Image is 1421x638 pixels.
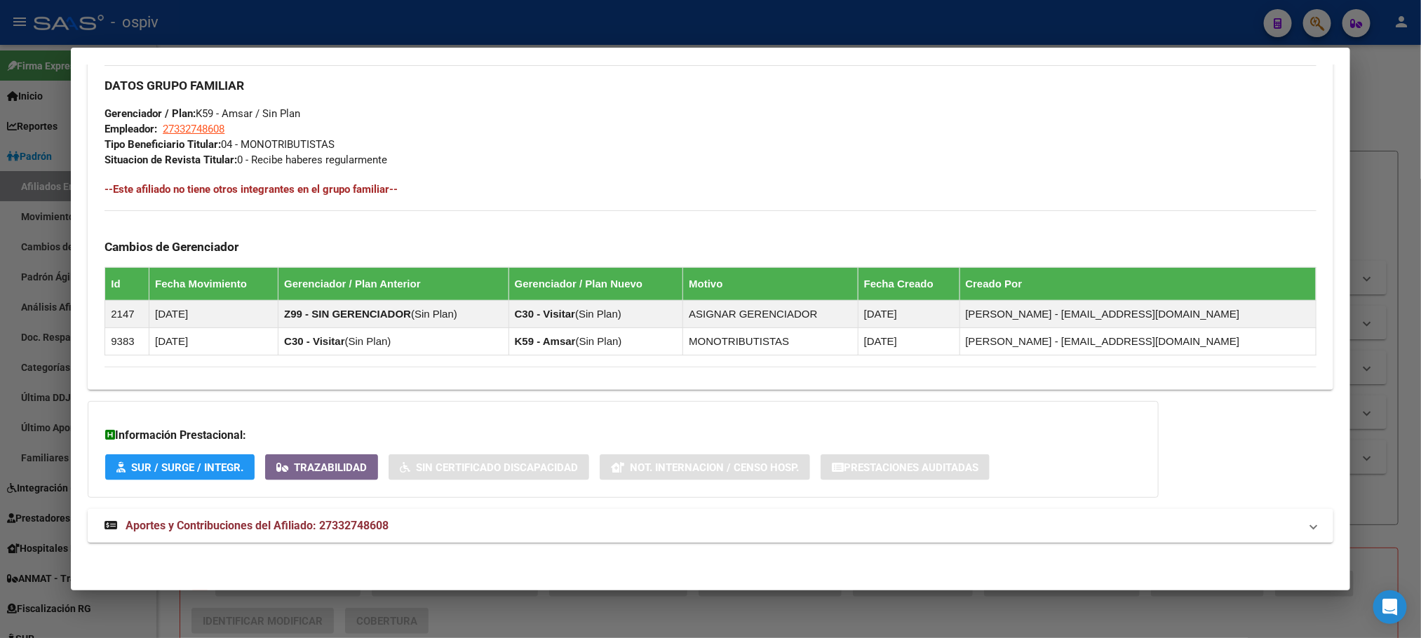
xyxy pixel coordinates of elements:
strong: C30 - Visitar [284,335,344,347]
th: Creado Por [959,267,1316,300]
td: ASIGNAR GERENCIADOR [683,300,858,327]
td: [DATE] [149,300,278,327]
td: ( ) [278,300,509,327]
strong: Z99 - SIN GERENCIADOR [284,308,411,320]
span: Sin Certificado Discapacidad [416,461,578,474]
th: Motivo [683,267,858,300]
th: Fecha Movimiento [149,267,278,300]
strong: K59 - Amsar [515,335,576,347]
h3: Cambios de Gerenciador [105,239,1316,254]
th: Gerenciador / Plan Nuevo [509,267,683,300]
span: 0 - Recibe haberes regularmente [105,154,387,166]
button: Sin Certificado Discapacidad [389,454,589,480]
button: Trazabilidad [265,454,378,480]
td: [PERSON_NAME] - [EMAIL_ADDRESS][DOMAIN_NAME] [959,300,1316,327]
td: [DATE] [858,327,959,355]
th: Id [105,267,149,300]
mat-expansion-panel-header: Aportes y Contribuciones del Afiliado: 27332748608 [88,509,1333,543]
span: SUR / SURGE / INTEGR. [131,461,243,474]
span: Sin Plan [579,335,619,347]
span: Not. Internacion / Censo Hosp. [630,461,799,474]
button: Prestaciones Auditadas [821,454,990,480]
span: Sin Plan [349,335,388,347]
h4: --Este afiliado no tiene otros integrantes en el grupo familiar-- [105,182,1316,197]
td: MONOTRIBUTISTAS [683,327,858,355]
span: 27332748608 [163,123,224,135]
span: 04 - MONOTRIBUTISTAS [105,138,335,151]
td: ( ) [509,327,683,355]
h3: Información Prestacional: [105,427,1141,444]
strong: Gerenciador / Plan: [105,107,196,120]
td: 9383 [105,327,149,355]
td: 2147 [105,300,149,327]
span: Sin Plan [415,308,454,320]
button: SUR / SURGE / INTEGR. [105,454,255,480]
th: Gerenciador / Plan Anterior [278,267,509,300]
span: Prestaciones Auditadas [844,461,978,474]
td: ( ) [278,327,509,355]
span: Sin Plan [579,308,618,320]
span: K59 - Amsar / Sin Plan [105,107,300,120]
td: [DATE] [149,327,278,355]
span: Trazabilidad [294,461,367,474]
th: Fecha Creado [858,267,959,300]
strong: Situacion de Revista Titular: [105,154,237,166]
td: [DATE] [858,300,959,327]
h3: DATOS GRUPO FAMILIAR [105,78,1316,93]
span: Aportes y Contribuciones del Afiliado: 27332748608 [126,519,389,532]
strong: Empleador: [105,123,157,135]
td: [PERSON_NAME] - [EMAIL_ADDRESS][DOMAIN_NAME] [959,327,1316,355]
strong: C30 - Visitar [515,308,575,320]
div: Open Intercom Messenger [1373,590,1407,624]
button: Not. Internacion / Censo Hosp. [600,454,810,480]
strong: Tipo Beneficiario Titular: [105,138,221,151]
td: ( ) [509,300,683,327]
